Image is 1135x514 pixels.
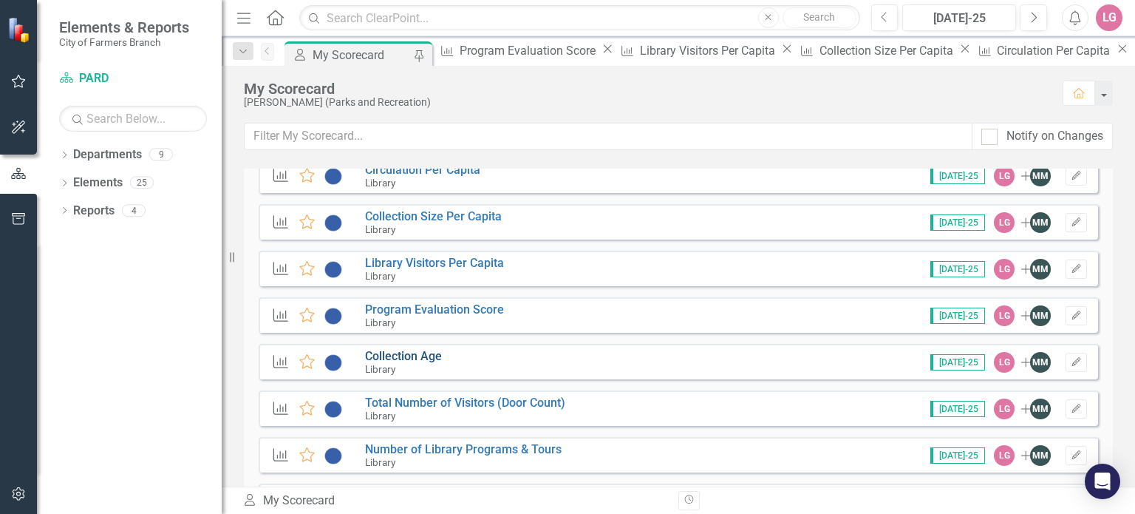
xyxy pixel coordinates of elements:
[244,97,1048,108] div: [PERSON_NAME] (Parks and Recreation)
[1030,399,1051,419] div: MM
[365,163,480,177] a: Circulation Per Capita
[994,259,1015,280] div: LG
[130,177,154,189] div: 25
[640,41,780,60] div: Library Visitors Per Capita
[7,17,33,43] img: ClearPoint Strategy
[324,447,343,464] img: No Information
[365,223,395,235] small: Library
[365,256,504,270] a: Library Visitors Per Capita
[73,203,115,220] a: Reports
[365,270,395,282] small: Library
[435,41,600,60] a: Program Evaluation Score
[1030,305,1051,326] div: MM
[1030,352,1051,373] div: MM
[994,166,1015,186] div: LG
[902,4,1016,31] button: [DATE]-25
[930,261,985,277] span: [DATE]-25
[1085,464,1120,499] div: Open Intercom Messenger
[1030,259,1051,280] div: MM
[324,354,343,371] img: No Information
[242,493,667,510] div: My Scorecard
[73,146,142,163] a: Departments
[324,260,343,278] img: No Information
[244,123,972,150] input: Filter My Scorecard...
[324,307,343,325] img: No Information
[972,41,1114,60] a: Circulation Per Capita
[59,36,189,48] small: City of Farmers Branch
[994,305,1015,326] div: LG
[1030,166,1051,186] div: MM
[994,399,1015,419] div: LG
[365,456,395,468] small: Library
[997,41,1114,60] div: Circulation Per Capita
[73,175,123,192] a: Elements
[365,363,395,375] small: Library
[1006,128,1103,145] div: Notify on Changes
[122,204,146,217] div: 4
[365,442,562,456] a: Number of Library Programs & Tours
[460,41,600,60] div: Program Evaluation Score
[1096,4,1122,31] button: LG
[794,41,957,60] a: Collection Size Per Capita
[299,5,859,31] input: Search ClearPoint...
[803,11,835,23] span: Search
[313,46,410,64] div: My Scorecard
[930,214,985,231] span: [DATE]-25
[930,447,985,464] span: [DATE]-25
[324,400,343,418] img: No Information
[59,70,207,87] a: PARD
[244,81,1048,97] div: My Scorecard
[149,149,173,161] div: 9
[907,10,1011,27] div: [DATE]-25
[819,41,958,60] div: Collection Size Per Capita
[365,317,395,328] small: Library
[365,209,502,223] a: Collection Size Per Capita
[365,349,442,363] a: Collection Age
[1030,445,1051,466] div: MM
[616,41,780,60] a: Library Visitors Per Capita
[930,401,985,417] span: [DATE]-25
[930,168,985,184] span: [DATE]-25
[930,308,985,324] span: [DATE]-25
[59,106,207,132] input: Search Below...
[994,445,1015,466] div: LG
[365,396,565,410] a: Total Number of Visitors (Door Count)
[324,214,343,231] img: No Information
[783,7,856,28] button: Search
[365,410,395,422] small: Library
[994,212,1015,233] div: LG
[324,167,343,185] img: No Information
[365,302,504,317] a: Program Evaluation Score
[1030,212,1051,233] div: MM
[59,18,189,36] span: Elements & Reports
[994,352,1015,373] div: LG
[365,177,395,189] small: Library
[930,354,985,371] span: [DATE]-25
